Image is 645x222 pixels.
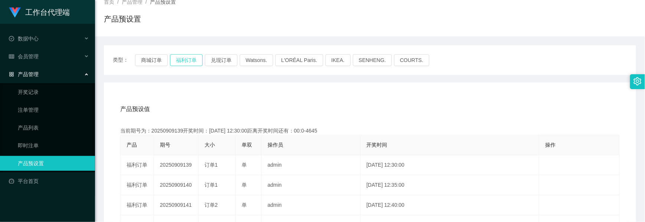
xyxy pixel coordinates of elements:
a: 注单管理 [18,102,89,117]
a: 产品列表 [18,120,89,135]
button: Watsons. [240,54,273,66]
td: [DATE] 12:35:00 [361,175,540,195]
span: 数据中心 [9,36,39,42]
span: 产品管理 [9,71,39,77]
button: 兑现订单 [205,54,238,66]
td: admin [262,155,361,175]
i: 图标: table [9,54,14,59]
td: 20250909139 [154,155,199,175]
img: logo.9652507e.png [9,7,21,18]
button: L'ORÉAL Paris. [275,54,323,66]
span: 单双 [242,142,252,148]
button: 福利订单 [170,54,203,66]
span: 操作 [545,142,556,148]
i: 图标: appstore-o [9,72,14,77]
span: 产品 [127,142,137,148]
td: 福利订单 [121,175,154,195]
td: 福利订单 [121,155,154,175]
span: 单 [242,182,247,188]
td: [DATE] 12:40:00 [361,195,540,215]
button: IKEA. [325,54,351,66]
div: 当前期号为：20250909139开奖时间：[DATE] 12:30:00距离开奖时间还有：00:0-4645 [120,127,620,135]
a: 产品预设置 [18,156,89,171]
span: 期号 [160,142,170,148]
a: 开奖记录 [18,85,89,99]
span: 开奖时间 [367,142,387,148]
i: 图标: setting [633,77,642,85]
span: 会员管理 [9,53,39,59]
a: 图标: dashboard平台首页 [9,174,89,189]
a: 即时注单 [18,138,89,153]
button: 商城订单 [135,54,168,66]
span: 产品预设值 [120,105,150,114]
span: 操作员 [268,142,283,148]
td: [DATE] 12:30:00 [361,155,540,175]
button: SENHENG. [353,54,392,66]
span: 单 [242,162,247,168]
i: 图标: check-circle-o [9,36,14,41]
span: 订单1 [204,182,218,188]
span: 订单1 [204,162,218,168]
span: 订单2 [204,202,218,208]
h1: 工作台代理端 [25,0,70,24]
td: 20250909141 [154,195,199,215]
td: 福利订单 [121,195,154,215]
td: admin [262,195,361,215]
span: 类型： [113,54,135,66]
span: 大小 [204,142,215,148]
button: COURTS. [394,54,429,66]
td: admin [262,175,361,195]
h1: 产品预设置 [104,13,141,25]
td: 20250909140 [154,175,199,195]
a: 工作台代理端 [9,9,70,15]
span: 单 [242,202,247,208]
